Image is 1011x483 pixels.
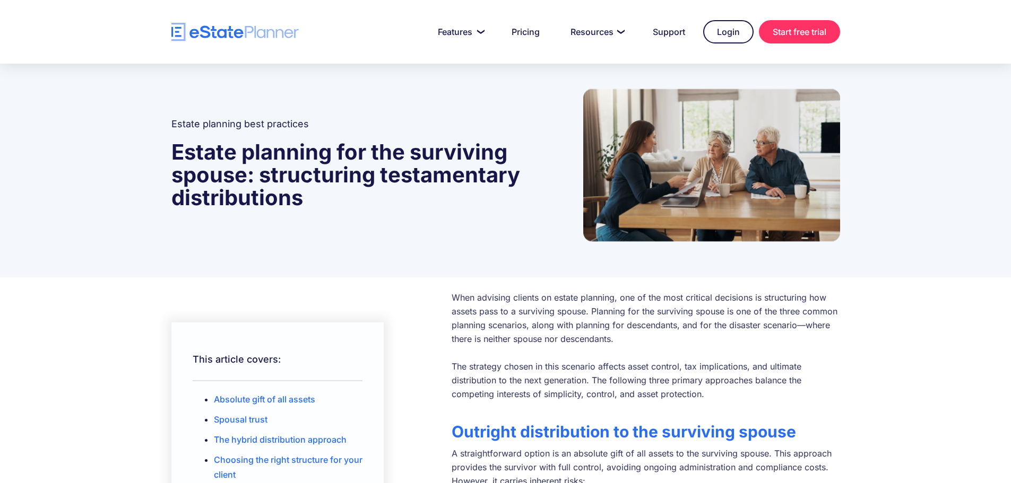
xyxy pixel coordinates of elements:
a: Pricing [499,21,552,42]
p: When advising clients on estate planning, one of the most critical decisions is structuring how a... [452,291,840,401]
a: Features [425,21,494,42]
a: Resources [558,21,635,42]
h2: This article covers: [193,349,363,370]
a: Spousal trust [214,414,267,425]
a: The hybrid distribution approach [214,434,347,445]
a: Login [703,20,754,43]
strong: Outright distribution to the surviving spouse [452,422,796,441]
strong: Estate planning for the surviving spouse: structuring testamentary distributions [171,139,520,210]
a: Absolute gift of all assets [214,394,315,405]
a: Start free trial [759,20,840,43]
h2: Estate planning best practices [171,117,557,131]
a: Support [640,21,698,42]
a: Choosing the right structure for your client [214,454,362,480]
a: home [171,23,299,41]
